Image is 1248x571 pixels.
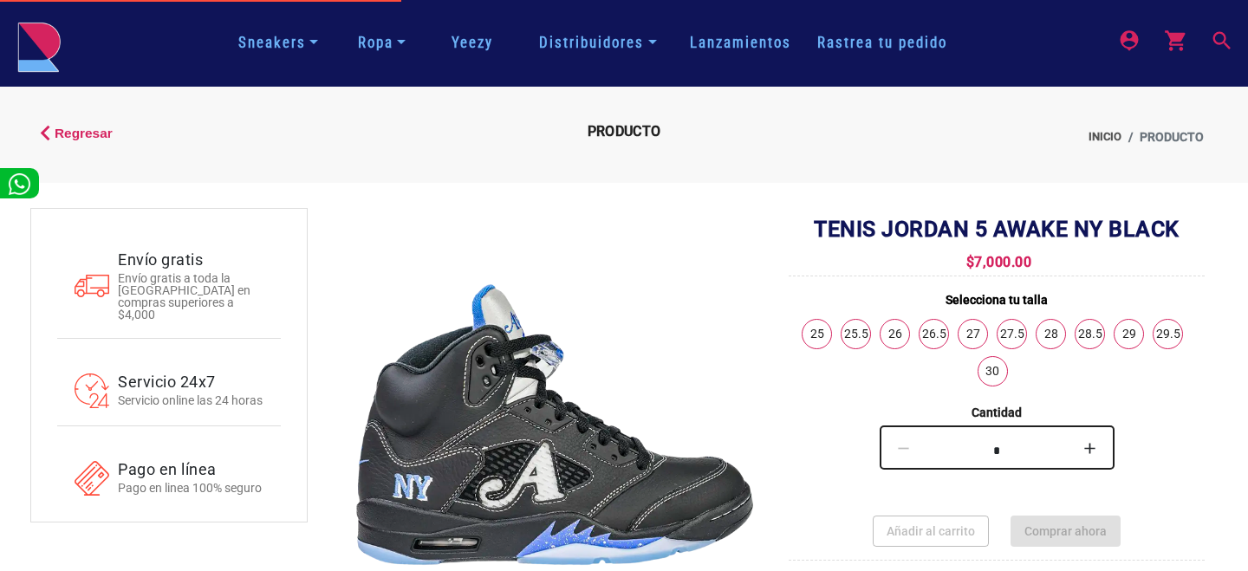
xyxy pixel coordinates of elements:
[1121,128,1204,146] li: PRODUCTO
[55,123,113,143] span: Regresar
[1089,128,1121,146] a: Inicio
[804,32,960,54] a: Rastrea tu pedido
[887,524,975,538] span: Añadir al carrito
[962,254,1031,270] span: $7,000.00
[118,374,263,390] h4: Servicio 24x7
[789,402,1205,423] h6: Cantidad
[1164,29,1185,49] mat-icon: shopping_cart
[1115,320,1143,348] a: 29
[17,22,61,73] img: logo
[30,118,51,139] mat-icon: keyboard_arrow_left
[842,320,870,348] a: 25.5
[351,28,413,58] a: Ropa
[920,320,948,348] a: 26.5
[789,289,1205,310] h6: Selecciona tu talla
[842,118,1218,157] nav: breadcrumb
[873,516,989,547] button: Añadir al carrito
[894,438,914,459] mat-icon: remove
[803,320,831,348] a: 25
[998,320,1026,348] a: 27.5
[1037,320,1065,348] a: 28
[118,394,263,406] p: Servicio online las 24 horas
[959,320,987,348] a: 27
[9,173,30,195] img: whatsappwhite.png
[231,28,325,58] a: Sneakers
[1024,524,1107,538] span: Comprar ahora
[435,125,814,139] h2: PRODUCTO
[118,272,263,321] p: Envío gratis a toda la [GEOGRAPHIC_DATA] en compras superiores a $4,000
[1076,320,1104,348] a: 28.5
[1210,29,1231,49] mat-icon: search
[118,252,263,268] h4: Envío gratis
[881,320,909,348] a: 26
[1080,438,1101,459] mat-icon: add
[532,28,663,58] a: Distribuidores
[439,32,506,54] a: Yeezy
[1117,29,1138,49] mat-icon: person_pin
[1011,516,1121,547] button: Comprar ahora
[118,462,263,477] h4: Pago en línea
[1154,320,1182,348] a: 29.5
[677,32,804,54] a: Lanzamientos
[118,482,263,494] p: Pago en linea 100% seguro
[17,22,61,65] a: logo
[789,217,1205,243] h2: TENIS JORDAN 5 AWAKE NY BLACK
[978,357,1007,386] a: 30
